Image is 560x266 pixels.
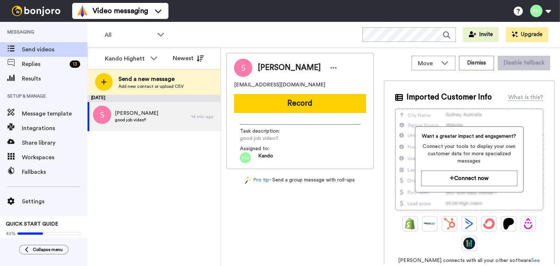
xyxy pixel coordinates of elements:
[459,56,494,70] button: Dismiss
[105,54,147,63] div: Kando Highett
[463,238,475,249] img: GoHighLevel
[245,176,269,184] a: Pro tip
[9,6,63,16] img: bj-logo-header-white.svg
[70,60,80,68] div: 13
[463,218,475,230] img: ActiveCampaign
[22,60,67,69] span: Replies
[421,133,517,140] span: Want a greater impact and engagement?
[22,45,87,54] span: Send videos
[463,27,499,42] button: Invite
[22,197,87,206] span: Settings
[234,81,325,89] span: [EMAIL_ADDRESS][DOMAIN_NAME]
[87,95,221,102] div: [DATE]
[503,218,514,230] img: Patreon
[115,110,158,117] span: [PERSON_NAME]
[498,56,550,70] button: Disable fallback
[115,117,158,123] span: good job video!!
[240,145,291,152] span: Assigned to:
[258,62,321,73] span: [PERSON_NAME]
[421,143,517,165] span: Connect your tools to display your own customer data for more specialized messages
[6,231,16,236] span: 40%
[418,59,437,68] span: Move
[6,222,58,227] span: QUICK START GUIDE
[506,27,548,42] button: Upgrade
[19,245,69,254] button: Collapse menu
[22,168,87,176] span: Fallbacks
[444,218,455,230] img: Hubspot
[522,218,534,230] img: Drip
[22,124,87,133] span: Integrations
[483,218,495,230] img: ConvertKit
[240,152,251,163] img: kh.png
[33,247,63,253] span: Collapse menu
[258,152,273,163] span: Kando
[22,153,87,162] span: Workspaces
[240,128,291,135] span: Task description :
[105,31,153,39] span: All
[22,74,87,83] span: Results
[240,135,309,142] span: good job video!!
[508,93,543,102] div: What is this?
[22,138,87,147] span: Share library
[404,218,416,230] img: Shopify
[245,176,252,184] img: magic-wand.svg
[226,176,374,184] div: - Send a group message with roll-ups
[424,218,436,230] img: Ontraport
[234,94,366,113] button: Record
[191,114,217,120] div: 14 min ago
[421,171,517,186] button: Connect now
[22,109,87,118] span: Message template
[118,75,184,83] span: Send a new message
[118,83,184,89] span: Add new contact or upload CSV
[167,51,209,66] button: Newest
[407,92,492,103] span: Imported Customer Info
[77,5,88,17] img: vm-color.svg
[93,6,148,16] span: Video messaging
[234,59,252,77] img: Image of Ava Ristevski
[93,106,111,124] img: s.png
